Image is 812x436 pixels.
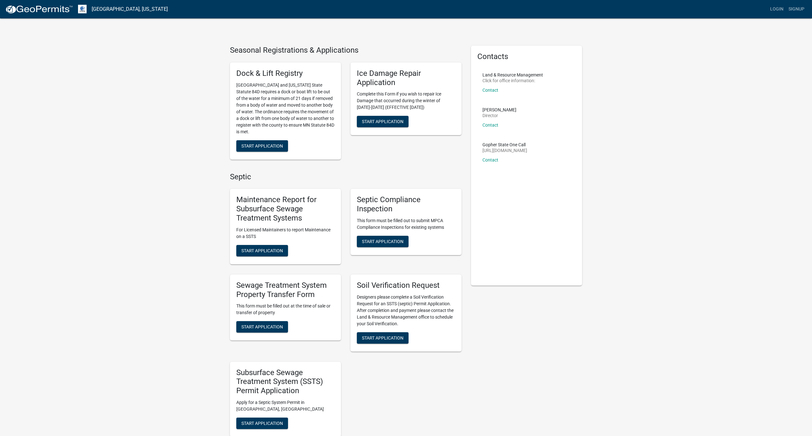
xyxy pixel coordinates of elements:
[362,239,403,244] span: Start Application
[241,420,283,426] span: Start Application
[482,78,543,83] p: Click for office information:
[236,281,335,299] h5: Sewage Treatment System Property Transfer Form
[236,368,335,395] h5: Subsurface Sewage Treatment System (SSTS) Permit Application
[482,113,516,118] p: Director
[786,3,807,15] a: Signup
[78,5,87,13] img: Otter Tail County, Minnesota
[357,116,409,127] button: Start Application
[236,195,335,222] h5: Maintenance Report for Subsurface Sewage Treatment Systems
[482,73,543,77] p: Land & Resource Management
[230,172,462,182] h4: Septic
[357,91,455,111] p: Complete this Form if you wish to repair Ice Damage that occurred during the winter of [DATE]-[DA...
[357,195,455,214] h5: Septic Compliance Inspection
[357,217,455,231] p: This form must be filled out to submit MPCA Compliance Inspections for existing systems
[357,332,409,344] button: Start Application
[236,140,288,152] button: Start Application
[482,108,516,112] p: [PERSON_NAME]
[482,88,498,93] a: Contact
[236,399,335,413] p: Apply for a Septic System Permit in [GEOGRAPHIC_DATA], [GEOGRAPHIC_DATA]
[241,324,283,329] span: Start Application
[236,245,288,256] button: Start Application
[241,143,283,148] span: Start Application
[357,294,455,327] p: Designers please complete a Soil Verification Request for an SSTS (septic) Permit Application. Af...
[236,82,335,135] p: [GEOGRAPHIC_DATA] and [US_STATE] State Statute 84D requires a dock or boat lift to be out of the ...
[357,69,455,87] h5: Ice Damage Repair Application
[236,321,288,333] button: Start Application
[357,281,455,290] h5: Soil Verification Request
[236,227,335,240] p: For Licensed Maintainers to report Maintenance on a SSTS
[241,248,283,253] span: Start Application
[362,119,403,124] span: Start Application
[768,3,786,15] a: Login
[477,52,576,61] h5: Contacts
[482,122,498,128] a: Contact
[92,4,168,15] a: [GEOGRAPHIC_DATA], [US_STATE]
[482,157,498,162] a: Contact
[236,69,335,78] h5: Dock & Lift Registry
[236,418,288,429] button: Start Application
[357,236,409,247] button: Start Application
[362,335,403,340] span: Start Application
[482,148,527,153] p: [URL][DOMAIN_NAME]
[230,46,462,55] h4: Seasonal Registrations & Applications
[236,303,335,316] p: This form must be filled out at the time of sale or transfer of property
[482,142,527,147] p: Gopher State One Call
